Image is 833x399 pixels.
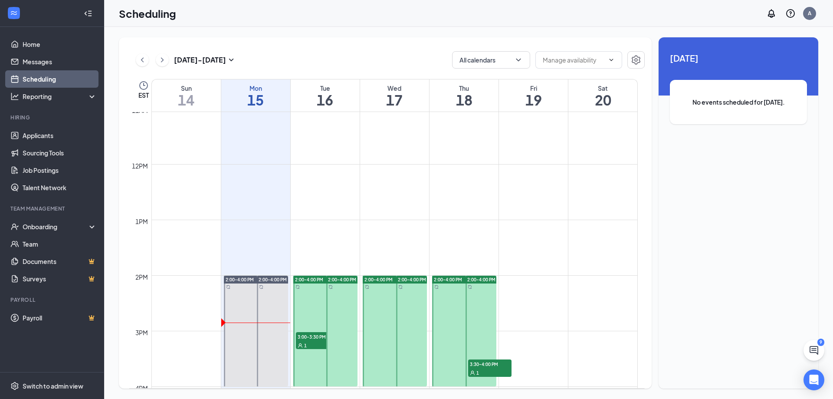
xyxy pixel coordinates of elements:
[10,222,19,231] svg: UserCheck
[23,70,97,88] a: Scheduling
[158,55,167,65] svg: ChevronRight
[152,84,221,92] div: Sun
[365,285,369,289] svg: Sync
[296,332,339,341] span: 3:00-3:30 PM
[809,345,819,356] svg: ChatActive
[221,79,290,112] a: September 15, 2025
[10,205,95,212] div: Team Management
[134,272,150,282] div: 2pm
[468,285,472,289] svg: Sync
[364,277,393,283] span: 2:00-4:00 PM
[514,56,523,64] svg: ChevronDown
[23,179,97,196] a: Talent Network
[291,79,360,112] a: September 16, 2025
[259,285,263,289] svg: Sync
[10,9,18,17] svg: WorkstreamLogo
[568,79,637,112] a: September 20, 2025
[568,84,637,92] div: Sat
[152,79,221,112] a: September 14, 2025
[817,339,824,346] div: 9
[119,6,176,21] h1: Scheduling
[23,162,97,179] a: Job Postings
[470,370,475,376] svg: User
[136,53,149,66] button: ChevronLeft
[295,285,300,289] svg: Sync
[499,84,568,92] div: Fri
[360,79,429,112] a: September 17, 2025
[10,92,19,101] svg: Analysis
[499,92,568,107] h1: 19
[259,277,287,283] span: 2:00-4:00 PM
[398,285,403,289] svg: Sync
[608,56,615,63] svg: ChevronDown
[156,53,169,66] button: ChevronRight
[467,277,495,283] span: 2:00-4:00 PM
[23,144,97,162] a: Sourcing Tools
[434,277,462,283] span: 2:00-4:00 PM
[803,340,824,361] button: ChatActive
[226,285,230,289] svg: Sync
[627,51,645,69] button: Settings
[430,79,498,112] a: September 18, 2025
[766,8,777,19] svg: Notifications
[328,285,333,289] svg: Sync
[298,343,303,348] svg: User
[499,79,568,112] a: September 19, 2025
[360,84,429,92] div: Wed
[631,55,641,65] svg: Settings
[808,10,811,17] div: A
[152,92,221,107] h1: 14
[23,270,97,287] a: SurveysCrown
[360,92,429,107] h1: 17
[23,53,97,70] a: Messages
[23,92,97,101] div: Reporting
[23,222,89,231] div: Onboarding
[221,84,290,92] div: Mon
[687,97,790,107] span: No events scheduled for [DATE].
[23,382,83,390] div: Switch to admin view
[291,92,360,107] h1: 16
[568,92,637,107] h1: 20
[174,55,226,65] h3: [DATE] - [DATE]
[543,55,604,65] input: Manage availability
[295,277,323,283] span: 2:00-4:00 PM
[434,285,439,289] svg: Sync
[84,9,92,18] svg: Collapse
[304,343,307,349] span: 1
[226,277,254,283] span: 2:00-4:00 PM
[10,382,19,390] svg: Settings
[134,217,150,226] div: 1pm
[23,253,97,270] a: DocumentsCrown
[138,91,149,99] span: EST
[221,92,290,107] h1: 15
[430,84,498,92] div: Thu
[785,8,796,19] svg: QuestionInfo
[23,309,97,326] a: PayrollCrown
[468,359,512,368] span: 3:30-4:00 PM
[138,55,147,65] svg: ChevronLeft
[291,84,360,92] div: Tue
[10,296,95,303] div: Payroll
[134,328,150,337] div: 3pm
[23,36,97,53] a: Home
[398,277,426,283] span: 2:00-4:00 PM
[23,235,97,253] a: Team
[23,127,97,144] a: Applicants
[430,92,498,107] h1: 18
[803,369,824,390] div: Open Intercom Messenger
[670,51,807,65] span: [DATE]
[452,51,530,69] button: All calendarsChevronDown
[226,55,236,65] svg: SmallChevronDown
[138,80,149,91] svg: Clock
[328,277,356,283] span: 2:00-4:00 PM
[10,114,95,121] div: Hiring
[134,383,150,393] div: 4pm
[476,370,479,376] span: 1
[130,161,150,171] div: 12pm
